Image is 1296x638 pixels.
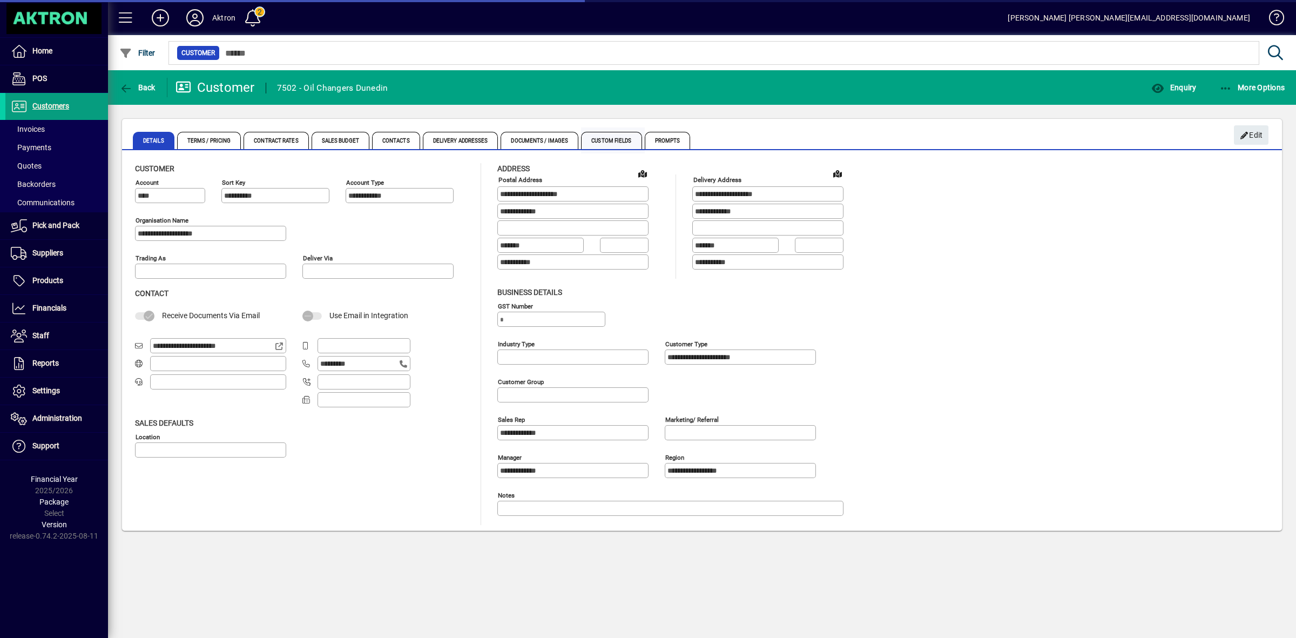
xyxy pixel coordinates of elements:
[11,162,42,170] span: Quotes
[136,217,188,224] mat-label: Organisation name
[244,132,308,149] span: Contract Rates
[136,433,160,440] mat-label: Location
[501,132,578,149] span: Documents / Images
[665,453,684,461] mat-label: Region
[5,323,108,350] a: Staff
[5,433,108,460] a: Support
[143,8,178,28] button: Add
[5,350,108,377] a: Reports
[645,132,691,149] span: Prompts
[5,193,108,212] a: Communications
[1261,2,1282,37] a: Knowledge Base
[498,302,533,310] mat-label: GST Number
[497,288,562,297] span: Business details
[498,415,525,423] mat-label: Sales rep
[1008,9,1250,26] div: [PERSON_NAME] [PERSON_NAME][EMAIL_ADDRESS][DOMAIN_NAME]
[497,164,530,173] span: Address
[32,441,59,450] span: Support
[135,164,174,173] span: Customer
[136,254,166,262] mat-label: Trading as
[581,132,642,149] span: Custom Fields
[498,453,522,461] mat-label: Manager
[1217,78,1288,97] button: More Options
[498,491,515,499] mat-label: Notes
[634,165,651,182] a: View on map
[11,198,75,207] span: Communications
[108,78,167,97] app-page-header-button: Back
[5,267,108,294] a: Products
[32,359,59,367] span: Reports
[1151,83,1196,92] span: Enquiry
[32,304,66,312] span: Financials
[32,414,82,422] span: Administration
[11,125,45,133] span: Invoices
[5,157,108,175] a: Quotes
[133,132,174,149] span: Details
[11,143,51,152] span: Payments
[175,79,255,96] div: Customer
[32,221,79,230] span: Pick and Pack
[5,65,108,92] a: POS
[346,179,384,186] mat-label: Account Type
[135,419,193,427] span: Sales defaults
[665,340,707,347] mat-label: Customer type
[5,138,108,157] a: Payments
[32,249,63,257] span: Suppliers
[498,378,544,385] mat-label: Customer group
[498,340,535,347] mat-label: Industry type
[5,212,108,239] a: Pick and Pack
[39,498,69,506] span: Package
[1240,126,1263,144] span: Edit
[136,179,159,186] mat-label: Account
[178,8,212,28] button: Profile
[32,102,69,110] span: Customers
[423,132,498,149] span: Delivery Addresses
[32,46,52,55] span: Home
[5,120,108,138] a: Invoices
[5,240,108,267] a: Suppliers
[212,9,235,26] div: Aktron
[119,83,156,92] span: Back
[1234,125,1268,145] button: Edit
[5,295,108,322] a: Financials
[42,520,67,529] span: Version
[11,180,56,189] span: Backorders
[117,43,158,63] button: Filter
[303,254,333,262] mat-label: Deliver via
[32,386,60,395] span: Settings
[5,405,108,432] a: Administration
[5,378,108,405] a: Settings
[181,48,215,58] span: Customer
[5,38,108,65] a: Home
[177,132,241,149] span: Terms / Pricing
[829,165,846,182] a: View on map
[665,415,719,423] mat-label: Marketing/ Referral
[135,289,168,298] span: Contact
[5,175,108,193] a: Backorders
[222,179,245,186] mat-label: Sort key
[32,74,47,83] span: POS
[32,276,63,285] span: Products
[1219,83,1285,92] span: More Options
[162,311,260,320] span: Receive Documents Via Email
[372,132,420,149] span: Contacts
[277,79,388,97] div: 7502 - Oil Changers Dunedin
[117,78,158,97] button: Back
[31,475,78,483] span: Financial Year
[119,49,156,57] span: Filter
[1149,78,1199,97] button: Enquiry
[32,331,49,340] span: Staff
[329,311,408,320] span: Use Email in Integration
[312,132,369,149] span: Sales Budget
